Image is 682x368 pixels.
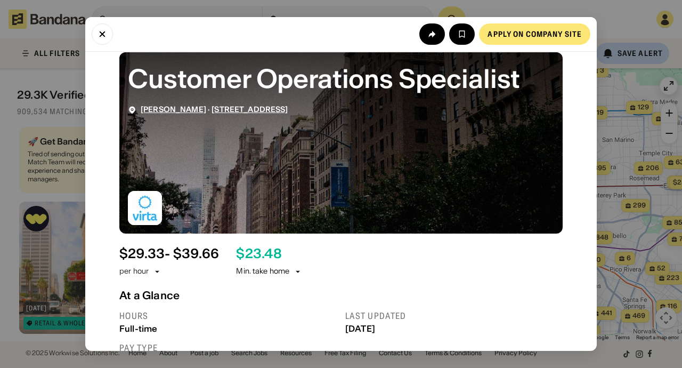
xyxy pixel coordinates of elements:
[119,342,337,354] div: Pay type
[119,246,219,262] div: $ 29.33 - $39.66
[488,30,582,38] div: Apply on company site
[119,289,563,302] div: At a Glance
[119,266,149,277] div: per hour
[119,310,337,322] div: Hours
[236,266,302,277] div: Min. take home
[345,324,563,334] div: [DATE]
[128,61,554,97] div: Customer Operations Specialist
[141,105,206,114] a: [PERSON_NAME]
[141,105,288,114] div: ·
[212,105,288,114] a: [STREET_ADDRESS]
[236,246,281,262] div: $ 23.48
[479,23,590,45] a: Apply on company site
[119,324,337,334] div: Full-time
[92,23,113,45] button: Close
[128,191,162,225] img: Virta logo
[345,310,563,322] div: Last updated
